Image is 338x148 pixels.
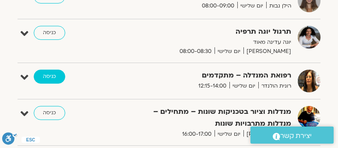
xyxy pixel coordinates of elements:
[250,127,334,144] a: יצירת קשר
[237,1,266,11] span: יום שלישי
[176,47,215,56] span: 08:00-08:30
[266,1,291,11] span: הילן נבות
[243,47,291,56] span: [PERSON_NAME]
[215,130,243,139] span: יום שלישי
[229,81,258,91] span: יום שלישי
[258,81,291,91] span: רונית הולנדר
[34,106,65,120] a: כניסה
[137,70,291,81] strong: רפואת המנדלה – מתקדמים
[34,70,65,84] a: כניסה
[179,130,215,139] span: 16:00-17:00
[280,130,312,142] span: יצירת קשר
[215,47,243,56] span: יום שלישי
[34,26,65,40] a: כניסה
[137,106,291,130] strong: מנדלות וציור בטכניקות שונות – מתחילים – מנדלות מתרבויות שונות
[243,130,291,139] span: [PERSON_NAME]
[137,38,291,47] p: יוגה עדינה מאוד
[195,81,229,91] span: 12:15-14:00
[199,1,237,11] span: 08:00-09:00
[137,26,291,38] strong: תרגול יוגה תרפיה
